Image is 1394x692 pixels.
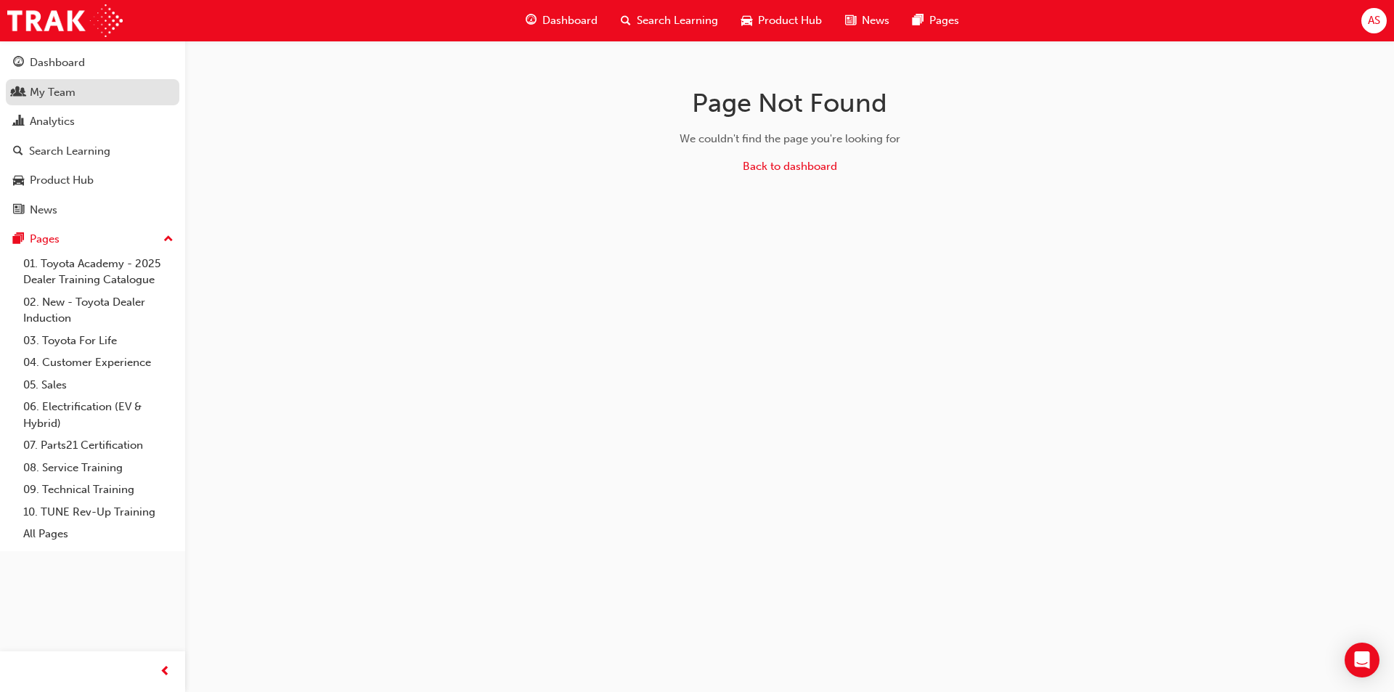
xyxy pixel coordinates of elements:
[6,108,179,135] a: Analytics
[1361,8,1387,33] button: AS
[17,330,179,352] a: 03. Toyota For Life
[30,113,75,130] div: Analytics
[160,663,171,681] span: prev-icon
[13,86,24,99] span: people-icon
[6,197,179,224] a: News
[845,12,856,30] span: news-icon
[13,174,24,187] span: car-icon
[833,6,901,36] a: news-iconNews
[17,253,179,291] a: 01. Toyota Academy - 2025 Dealer Training Catalogue
[30,54,85,71] div: Dashboard
[526,12,537,30] span: guage-icon
[30,84,76,101] div: My Team
[17,523,179,545] a: All Pages
[637,12,718,29] span: Search Learning
[13,115,24,129] span: chart-icon
[6,49,179,76] a: Dashboard
[13,57,24,70] span: guage-icon
[609,6,730,36] a: search-iconSearch Learning
[741,12,752,30] span: car-icon
[6,226,179,253] button: Pages
[929,12,959,29] span: Pages
[6,46,179,226] button: DashboardMy TeamAnalyticsSearch LearningProduct HubNews
[17,291,179,330] a: 02. New - Toyota Dealer Induction
[17,457,179,479] a: 08. Service Training
[560,131,1020,147] div: We couldn't find the page you're looking for
[17,396,179,434] a: 06. Electrification (EV & Hybrid)
[730,6,833,36] a: car-iconProduct Hub
[17,434,179,457] a: 07. Parts21 Certification
[514,6,609,36] a: guage-iconDashboard
[13,145,23,158] span: search-icon
[1345,643,1379,677] div: Open Intercom Messenger
[6,79,179,106] a: My Team
[29,143,110,160] div: Search Learning
[560,87,1020,119] h1: Page Not Found
[163,230,174,249] span: up-icon
[30,202,57,219] div: News
[30,172,94,189] div: Product Hub
[913,12,924,30] span: pages-icon
[542,12,598,29] span: Dashboard
[30,231,60,248] div: Pages
[1368,12,1380,29] span: AS
[621,12,631,30] span: search-icon
[6,167,179,194] a: Product Hub
[13,233,24,246] span: pages-icon
[743,160,837,173] a: Back to dashboard
[17,374,179,396] a: 05. Sales
[17,479,179,501] a: 09. Technical Training
[6,138,179,165] a: Search Learning
[7,4,123,37] img: Trak
[901,6,971,36] a: pages-iconPages
[17,351,179,374] a: 04. Customer Experience
[17,501,179,524] a: 10. TUNE Rev-Up Training
[13,204,24,217] span: news-icon
[758,12,822,29] span: Product Hub
[862,12,889,29] span: News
